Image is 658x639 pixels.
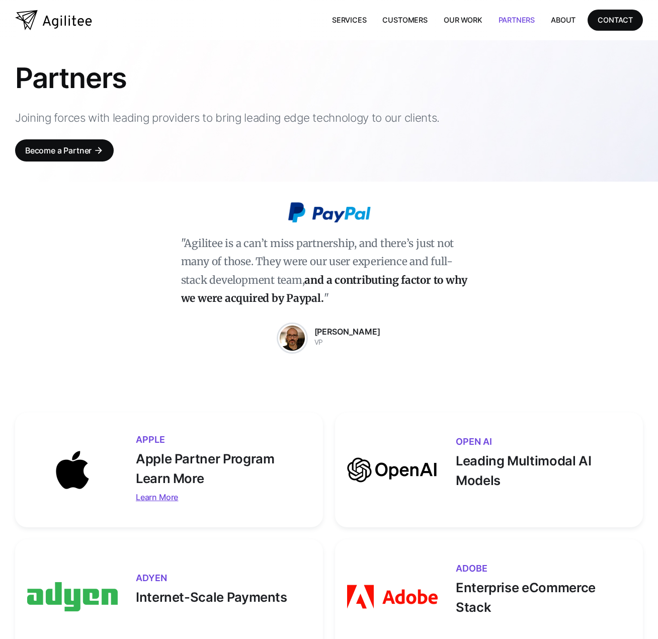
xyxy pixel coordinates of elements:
[15,10,92,30] a: home
[25,143,92,157] div: Become a Partner
[181,274,467,305] strong: and a contributing factor to why we were acquired by Paypal.
[456,437,631,446] h3: Open AI
[456,573,631,617] p: Enterprise eCommerce Stack
[456,446,631,490] p: Leading Multimodal AI Models
[588,10,643,30] a: CONTACT
[456,564,631,573] h3: Adobe
[136,444,311,488] p: Apple Partner Program Learn More
[15,60,454,96] h1: Partners
[543,10,584,30] a: About
[15,108,454,127] p: Joining forces with leading providers to bring leading edge technology to our clients.
[374,10,435,30] a: Customers
[314,327,380,337] strong: [PERSON_NAME]
[15,139,114,162] a: Become a Partnerarrow_forward
[136,435,311,444] h3: Apple
[94,145,104,155] div: arrow_forward
[314,337,380,349] div: VP
[490,10,543,30] a: Partners
[136,583,311,607] p: Internet-Scale Payments
[136,490,311,504] a: Learn More
[181,234,477,308] p: "Agilitee is a can’t miss partnership, and there’s just not many of those. They were our user exp...
[436,10,490,30] a: Our Work
[598,14,633,26] div: CONTACT
[324,10,375,30] a: Services
[136,574,311,583] h3: Adyen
